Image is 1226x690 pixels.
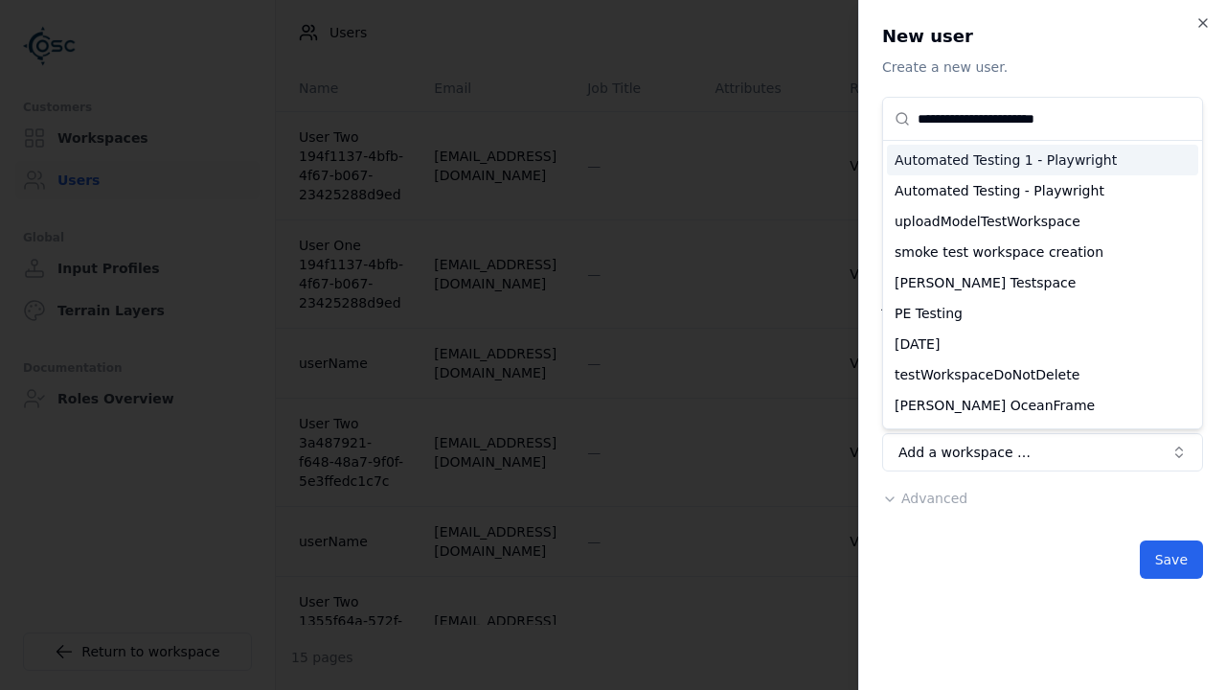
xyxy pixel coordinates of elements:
[887,267,1198,298] div: [PERSON_NAME] Testspace
[887,390,1198,421] div: [PERSON_NAME] OceanFrame
[887,237,1198,267] div: smoke test workspace creation
[887,145,1198,175] div: Automated Testing 1 - Playwright
[887,421,1198,451] div: usama test 4
[887,329,1198,359] div: [DATE]
[887,359,1198,390] div: testWorkspaceDoNotDelete
[887,175,1198,206] div: Automated Testing - Playwright
[887,298,1198,329] div: PE Testing
[883,141,1202,428] div: Suggestions
[887,206,1198,237] div: uploadModelTestWorkspace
